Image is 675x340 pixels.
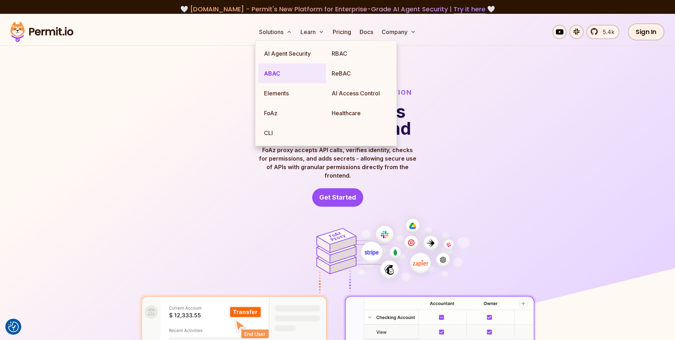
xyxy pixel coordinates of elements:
[326,44,394,63] a: RBAC
[258,146,417,180] p: FoAz proxy accepts API calls, verifies identity, checks for permissions, and adds secrets - allow...
[8,322,19,332] img: Revisit consent button
[256,25,295,39] button: Solutions
[190,5,485,13] span: [DOMAIN_NAME] - Permit's New Platform for Enterprise-Grade AI Agent Security |
[8,322,19,332] button: Consent Preferences
[258,83,326,103] a: Elements
[598,28,614,36] span: 5.4k
[628,23,664,40] a: Sign In
[17,4,658,14] div: 🤍 🤍
[7,20,77,44] img: Permit logo
[258,123,326,143] a: CLI
[326,63,394,83] a: ReBAC
[258,103,326,123] a: FoAz
[326,83,394,103] a: AI Access Control
[312,188,363,207] a: Get Started
[454,5,485,14] a: Try it here
[586,25,619,39] a: 5.4k
[298,25,327,39] button: Learn
[330,25,354,39] a: Pricing
[379,25,419,39] button: Company
[326,103,394,123] a: Healthcare
[258,44,326,63] a: AI Agent Security
[258,63,326,83] a: ABAC
[357,25,376,39] a: Docs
